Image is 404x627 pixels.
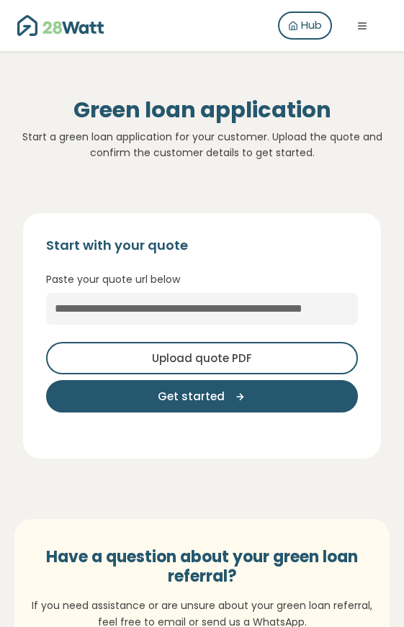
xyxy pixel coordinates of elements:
button: Get started [46,380,358,412]
p: Paste your quote url below [46,271,358,287]
span: Upload quote PDF [152,351,252,367]
h4: Start with your quote [46,236,188,254]
p: Start a green loan application for your customer. Upload the quote and confirm the customer detai... [12,129,392,161]
h3: Have a question about your green loan referral? [29,548,375,586]
h1: Green loan application [12,97,392,124]
a: Hub [278,12,332,40]
button: Upload quote PDF [46,342,358,374]
span: Get started [158,389,225,405]
img: 28Watt [17,15,104,36]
